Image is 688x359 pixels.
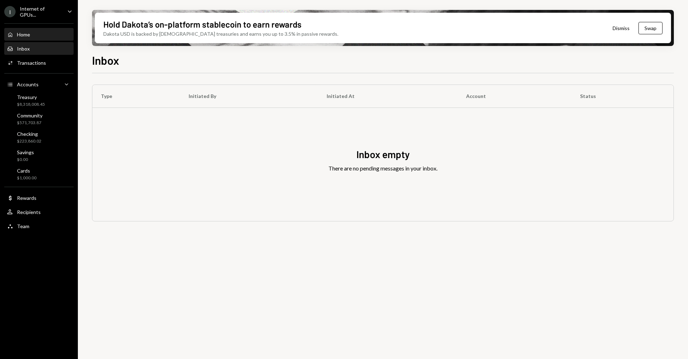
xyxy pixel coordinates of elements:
div: Checking [17,131,41,137]
div: Dakota USD is backed by [DEMOGRAPHIC_DATA] treasuries and earns you up to 3.5% in passive rewards. [103,30,338,37]
button: Swap [638,22,663,34]
th: Account [458,85,572,108]
div: Home [17,31,30,37]
div: Savings [17,149,34,155]
a: Checking$223,860.02 [4,129,74,146]
th: Initiated At [318,85,457,108]
div: Accounts [17,81,39,87]
a: Rewards [4,191,74,204]
div: Internet of GPUs... [20,6,62,18]
div: There are no pending messages in your inbox. [328,164,437,173]
div: I [4,6,16,17]
a: Cards$1,000.00 [4,166,74,183]
div: Community [17,112,42,118]
div: $1,000.00 [17,175,36,181]
div: $223,860.02 [17,138,41,144]
h1: Inbox [92,53,119,67]
a: Community$571,703.87 [4,110,74,127]
div: Transactions [17,60,46,66]
a: Recipients [4,205,74,218]
a: Transactions [4,56,74,69]
div: Hold Dakota’s on-platform stablecoin to earn rewards [103,18,302,30]
th: Type [92,85,180,108]
button: Dismiss [604,20,638,36]
th: Initiated By [180,85,318,108]
div: $0.00 [17,157,34,163]
div: Cards [17,168,36,174]
div: Team [17,223,29,229]
a: Accounts [4,78,74,91]
div: Inbox empty [356,147,410,161]
div: $571,703.87 [17,120,42,126]
a: Savings$0.00 [4,147,74,164]
div: $8,318,008.45 [17,102,45,108]
a: Treasury$8,318,008.45 [4,92,74,109]
th: Status [572,85,673,108]
div: Treasury [17,94,45,100]
a: Inbox [4,42,74,55]
a: Home [4,28,74,41]
div: Recipients [17,209,41,215]
div: Inbox [17,46,30,52]
div: Rewards [17,195,36,201]
a: Team [4,220,74,232]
